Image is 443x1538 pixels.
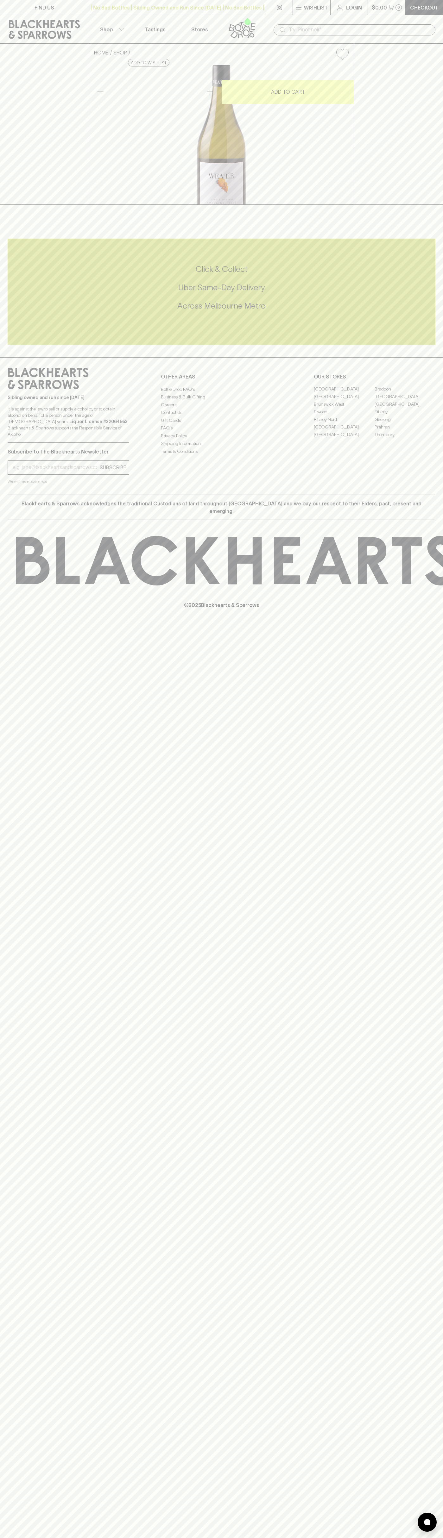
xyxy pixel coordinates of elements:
a: [GEOGRAPHIC_DATA] [375,393,435,401]
a: [GEOGRAPHIC_DATA] [375,401,435,408]
p: ADD TO CART [271,88,305,96]
a: Stores [177,15,222,43]
p: It is against the law to sell or supply alcohol to, or to obtain alcohol on behalf of a person un... [8,406,129,437]
h5: Click & Collect [8,264,435,274]
a: HOME [94,50,109,55]
a: [GEOGRAPHIC_DATA] [314,393,375,401]
p: Wishlist [304,4,328,11]
a: Terms & Conditions [161,447,282,455]
a: Thornbury [375,431,435,439]
a: Fitzroy [375,408,435,416]
a: Gift Cards [161,416,282,424]
input: e.g. jane@blackheartsandsparrows.com.au [13,462,97,472]
a: SHOP [113,50,127,55]
p: Subscribe to The Blackhearts Newsletter [8,448,129,455]
a: FAQ's [161,424,282,432]
a: [GEOGRAPHIC_DATA] [314,423,375,431]
a: Shipping Information [161,440,282,447]
p: Blackhearts & Sparrows acknowledges the traditional Custodians of land throughout [GEOGRAPHIC_DAT... [12,500,431,515]
a: Business & Bulk Gifting [161,393,282,401]
a: Prahran [375,423,435,431]
a: [GEOGRAPHIC_DATA] [314,431,375,439]
button: Add to wishlist [128,59,169,66]
img: 34058.png [89,65,354,204]
button: ADD TO CART [222,80,354,104]
p: Tastings [145,26,165,33]
p: Login [346,4,362,11]
p: OTHER AREAS [161,373,282,380]
h5: Uber Same-Day Delivery [8,282,435,293]
button: Add to wishlist [334,46,351,62]
a: Contact Us [161,409,282,416]
a: [GEOGRAPHIC_DATA] [314,385,375,393]
a: Brunswick West [314,401,375,408]
button: Shop [89,15,133,43]
h5: Across Melbourne Metro [8,301,435,311]
div: Call to action block [8,239,435,345]
a: Careers [161,401,282,409]
button: SUBSCRIBE [97,461,129,474]
a: Privacy Policy [161,432,282,440]
a: Geelong [375,416,435,423]
a: Tastings [133,15,177,43]
a: Braddon [375,385,435,393]
p: Stores [191,26,208,33]
p: Checkout [410,4,439,11]
p: 0 [397,6,400,9]
p: OUR STORES [314,373,435,380]
a: Fitzroy North [314,416,375,423]
p: SUBSCRIBE [100,464,126,471]
p: $0.00 [372,4,387,11]
strong: Liquor License #32064953 [69,419,128,424]
a: Bottle Drop FAQ's [161,385,282,393]
input: Try "Pinot noir" [289,25,430,35]
p: FIND US [35,4,54,11]
a: Elwood [314,408,375,416]
img: bubble-icon [424,1519,430,1525]
p: Sibling owned and run since [DATE] [8,394,129,401]
p: Shop [100,26,113,33]
p: We will never spam you [8,478,129,485]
